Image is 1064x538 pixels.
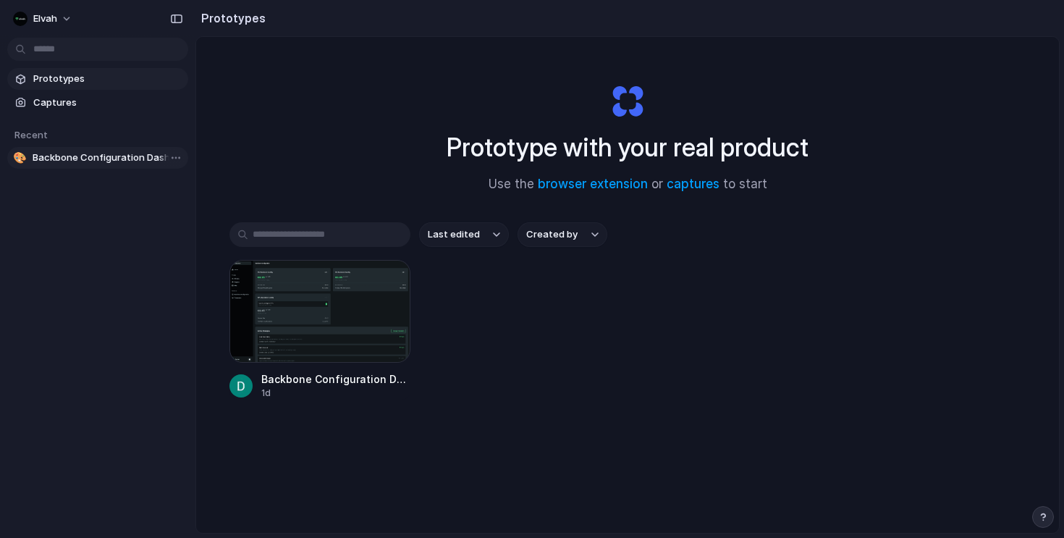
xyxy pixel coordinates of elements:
button: Created by [518,222,607,247]
div: 🎨 [13,151,27,165]
h1: Prototype with your real product [447,128,808,167]
button: Last edited [419,222,509,247]
span: Prototypes [33,72,182,86]
span: Captures [33,96,182,110]
button: Elvah [7,7,80,30]
span: Created by [526,227,578,242]
a: Backbone Configuration DashboardBackbone Configuration Dashboard1d [229,260,410,400]
div: 1d [261,387,410,400]
a: Captures [7,92,188,114]
span: Use the or to start [489,175,767,194]
span: Backbone Configuration Dashboard [261,371,410,387]
span: Last edited [428,227,480,242]
span: Backbone Configuration Dashboard [33,151,182,165]
span: Elvah [33,12,57,26]
span: Recent [14,129,48,140]
a: Prototypes [7,68,188,90]
h2: Prototypes [195,9,266,27]
a: captures [667,177,719,191]
a: 🎨Backbone Configuration Dashboard [7,147,188,169]
a: browser extension [538,177,648,191]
